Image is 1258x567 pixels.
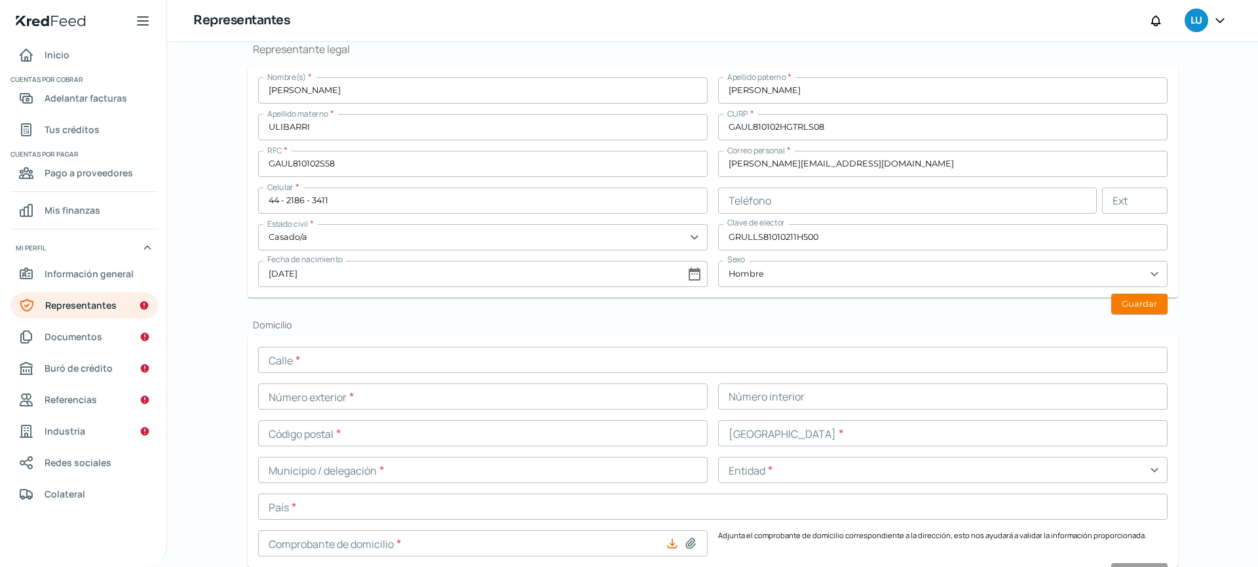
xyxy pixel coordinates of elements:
[45,297,117,313] span: Representantes
[45,121,100,138] span: Tus créditos
[267,218,308,229] span: Estado civil
[193,11,290,30] h1: Representantes
[10,197,158,224] a: Mis finanzas
[718,530,1168,557] p: Adjunta el comprobante de domicilio correspondiente a la dirección, esto nos ayudará a validar la...
[267,71,306,83] span: Nombre(s)
[45,47,69,63] span: Inicio
[267,145,282,156] span: RFC
[727,108,748,119] span: CURP
[10,292,158,319] a: Representantes
[10,117,158,143] a: Tus créditos
[45,486,85,502] span: Colateral
[16,242,46,254] span: Mi perfil
[727,71,786,83] span: Apellido paterno
[10,42,158,68] a: Inicio
[10,85,158,111] a: Adelantar facturas
[45,165,133,181] span: Pago a proveedores
[727,254,745,265] span: Sexo
[45,90,127,106] span: Adelantar facturas
[45,328,102,345] span: Documentos
[45,391,97,408] span: Referencias
[45,454,111,471] span: Redes sociales
[10,481,158,507] a: Colateral
[10,355,158,381] a: Buró de crédito
[45,360,113,376] span: Buró de crédito
[267,254,343,265] span: Fecha de nacimiento
[45,265,134,282] span: Información general
[267,182,294,193] span: Celular
[1111,294,1168,314] button: Guardar
[10,450,158,476] a: Redes sociales
[45,423,85,439] span: Industria
[45,202,100,218] span: Mis finanzas
[10,324,158,350] a: Documentos
[10,148,156,160] span: Cuentas por pagar
[1191,13,1202,29] span: LU
[10,261,158,287] a: Información general
[267,108,328,119] span: Apellido materno
[10,160,158,186] a: Pago a proveedores
[727,217,785,228] span: Clave de elector
[727,145,785,156] span: Correo personal
[10,387,158,413] a: Referencias
[10,73,156,85] span: Cuentas por cobrar
[248,42,1178,56] h1: Representante legal
[248,319,1178,331] h2: Domicilio
[10,418,158,444] a: Industria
